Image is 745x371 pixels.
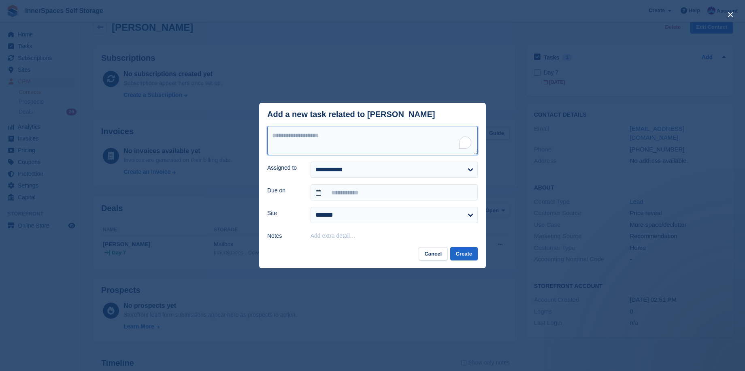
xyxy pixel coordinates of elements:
button: Create [450,247,478,260]
label: Notes [267,232,301,240]
button: Add extra detail… [311,232,355,239]
button: Cancel [419,247,447,260]
label: Site [267,209,301,217]
div: Add a new task related to [PERSON_NAME] [267,110,435,119]
label: Assigned to [267,164,301,172]
label: Due on [267,186,301,195]
button: close [724,8,737,21]
textarea: To enrich screen reader interactions, please activate Accessibility in Grammarly extension settings [267,126,478,155]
